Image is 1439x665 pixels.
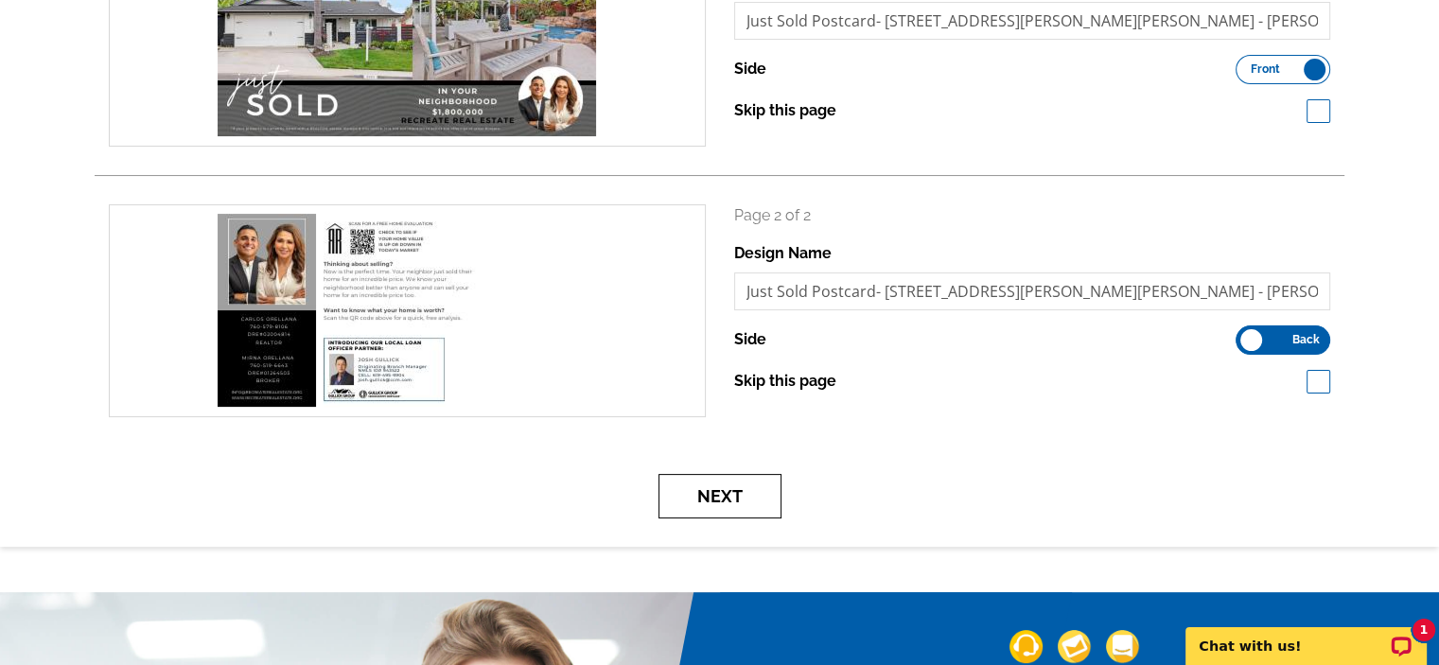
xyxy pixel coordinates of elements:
img: support-img-2.png [1058,630,1091,663]
label: Side [734,328,766,351]
img: support-img-3_1.png [1106,630,1139,663]
iframe: LiveChat chat widget [1173,605,1439,665]
p: Page 2 of 2 [734,204,1331,227]
label: Design Name [734,242,832,265]
label: Skip this page [734,99,836,122]
span: Back [1292,335,1320,344]
span: Front [1251,64,1280,74]
input: File Name [734,2,1331,40]
label: Skip this page [734,370,836,393]
img: support-img-1.png [1009,630,1043,663]
input: File Name [734,272,1331,310]
button: Next [658,474,781,518]
label: Side [734,58,766,80]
